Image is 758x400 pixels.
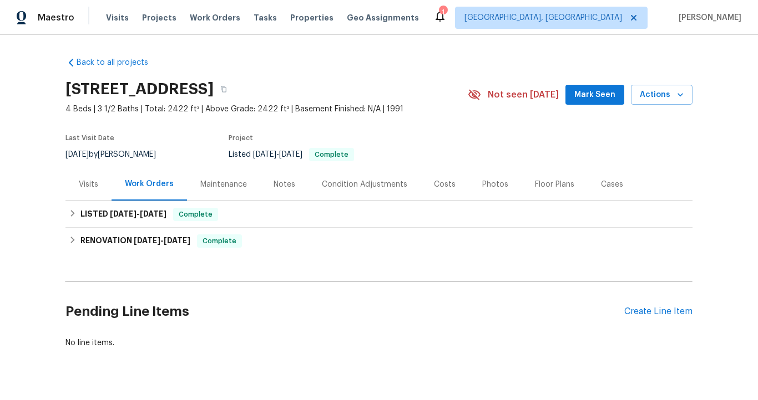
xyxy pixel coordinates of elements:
div: Maintenance [200,179,247,190]
span: Listed [229,151,354,158]
button: Copy Address [214,79,234,99]
h2: Pending Line Items [65,286,624,337]
div: Visits [79,179,98,190]
span: Mark Seen [574,88,615,102]
span: Last Visit Date [65,135,114,141]
div: Floor Plans [535,179,574,190]
div: Notes [274,179,295,190]
span: [DATE] [140,210,166,218]
span: [DATE] [110,210,137,218]
span: 4 Beds | 3 1/2 Baths | Total: 2422 ft² | Above Grade: 2422 ft² | Basement Finished: N/A | 1991 [65,104,468,115]
span: [DATE] [279,151,302,158]
span: Work Orders [190,12,240,23]
h6: LISTED [80,208,166,221]
div: Work Orders [125,178,174,189]
div: Costs [434,179,456,190]
span: Complete [198,235,241,247]
div: Condition Adjustments [322,179,407,190]
span: Properties [290,12,333,23]
div: Cases [601,179,623,190]
span: Complete [310,151,353,158]
div: 1 [439,7,447,18]
span: Complete [174,209,217,220]
span: [DATE] [164,237,190,244]
h6: RENOVATION [80,234,190,248]
span: - [110,210,166,218]
span: [DATE] [134,237,160,244]
div: No line items. [65,337,693,348]
span: [DATE] [253,151,276,158]
span: Visits [106,12,129,23]
span: Maestro [38,12,74,23]
h2: [STREET_ADDRESS] [65,84,214,95]
span: Tasks [254,14,277,22]
span: Actions [640,88,684,102]
span: [PERSON_NAME] [674,12,741,23]
div: Create Line Item [624,306,693,317]
span: Not seen [DATE] [488,89,559,100]
button: Actions [631,85,693,105]
a: Back to all projects [65,57,172,68]
div: Photos [482,179,508,190]
div: LISTED [DATE]-[DATE]Complete [65,201,693,228]
div: by [PERSON_NAME] [65,148,169,161]
div: RENOVATION [DATE]-[DATE]Complete [65,228,693,254]
span: - [253,151,302,158]
span: Project [229,135,253,141]
span: Projects [142,12,176,23]
span: Geo Assignments [347,12,419,23]
span: [DATE] [65,151,89,158]
button: Mark Seen [565,85,624,105]
span: - [134,237,190,244]
span: [GEOGRAPHIC_DATA], [GEOGRAPHIC_DATA] [464,12,622,23]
